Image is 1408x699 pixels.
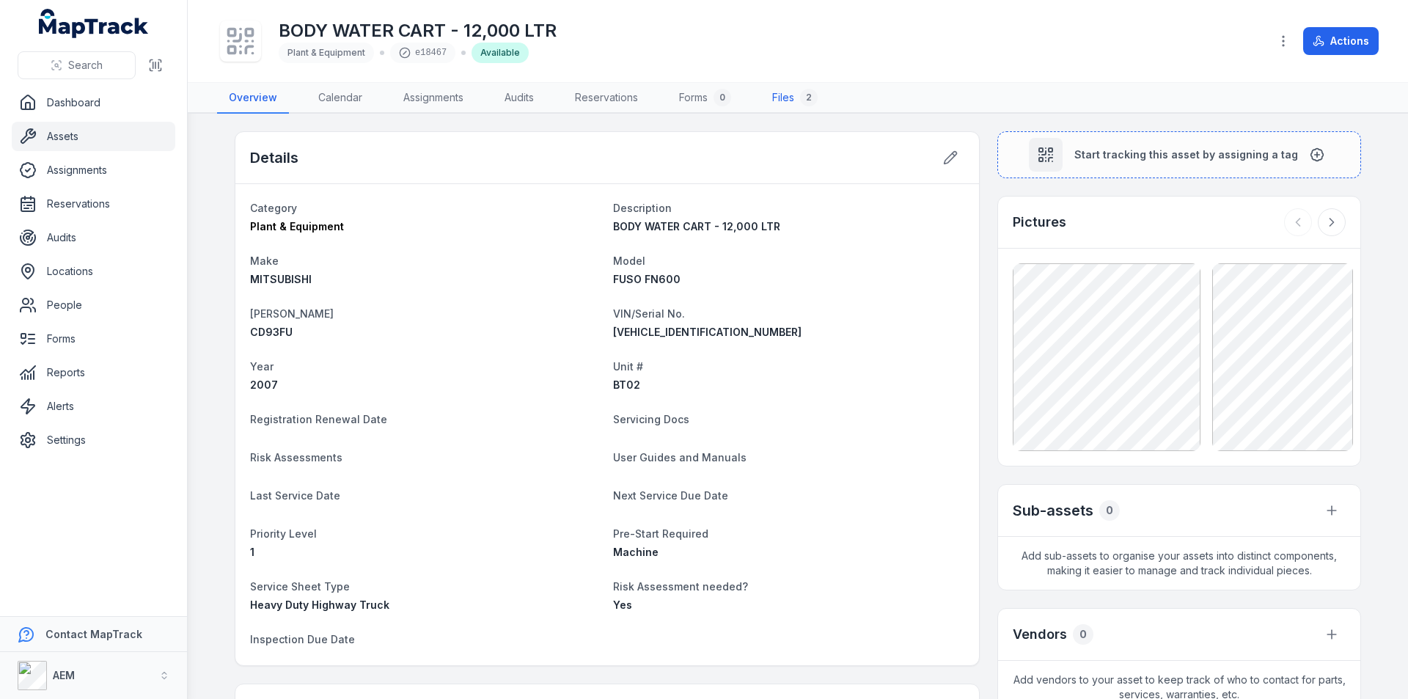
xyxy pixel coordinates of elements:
[613,360,643,373] span: Unit #
[613,378,640,391] span: BT02
[12,290,175,320] a: People
[390,43,455,63] div: e18467
[12,189,175,219] a: Reservations
[800,89,818,106] div: 2
[39,9,149,38] a: MapTrack
[1074,147,1298,162] span: Start tracking this asset by assigning a tag
[250,527,317,540] span: Priority Level
[1099,500,1120,521] div: 0
[250,580,350,593] span: Service Sheet Type
[250,451,342,464] span: Risk Assessments
[307,83,374,114] a: Calendar
[250,633,355,645] span: Inspection Due Date
[714,89,731,106] div: 0
[250,147,298,168] h2: Details
[250,413,387,425] span: Registration Renewal Date
[392,83,475,114] a: Assignments
[12,122,175,151] a: Assets
[250,360,274,373] span: Year
[12,392,175,421] a: Alerts
[12,88,175,117] a: Dashboard
[667,83,743,114] a: Forms0
[250,255,279,267] span: Make
[250,326,293,338] span: CD93FU
[613,489,728,502] span: Next Service Due Date
[1303,27,1379,55] button: Actions
[12,223,175,252] a: Audits
[998,537,1360,590] span: Add sub-assets to organise your assets into distinct components, making it easier to manage and t...
[250,599,389,611] span: Heavy Duty Highway Truck
[613,307,685,320] span: VIN/Serial No.
[493,83,546,114] a: Audits
[250,378,278,391] span: 2007
[472,43,529,63] div: Available
[12,155,175,185] a: Assignments
[12,257,175,286] a: Locations
[250,273,312,285] span: MITSUBISHI
[250,307,334,320] span: [PERSON_NAME]
[45,628,142,640] strong: Contact MapTrack
[613,580,748,593] span: Risk Assessment needed?
[563,83,650,114] a: Reservations
[760,83,829,114] a: Files2
[217,83,289,114] a: Overview
[613,202,672,214] span: Description
[997,131,1361,178] button: Start tracking this asset by assigning a tag
[287,47,365,58] span: Plant & Equipment
[613,451,747,464] span: User Guides and Manuals
[613,413,689,425] span: Servicing Docs
[613,599,632,611] span: Yes
[250,546,254,558] span: 1
[1013,624,1067,645] h3: Vendors
[12,425,175,455] a: Settings
[250,489,340,502] span: Last Service Date
[613,220,780,233] span: BODY WATER CART - 12,000 LTR
[1013,212,1066,233] h3: Pictures
[18,51,136,79] button: Search
[613,273,681,285] span: FUSO FN600
[613,527,708,540] span: Pre-Start Required
[613,546,659,558] span: Machine
[68,58,103,73] span: Search
[12,358,175,387] a: Reports
[279,19,557,43] h1: BODY WATER CART - 12,000 LTR
[1073,624,1093,645] div: 0
[53,669,75,681] strong: AEM
[1013,500,1093,521] h2: Sub-assets
[250,202,297,214] span: Category
[613,255,645,267] span: Model
[250,220,344,233] span: Plant & Equipment
[613,326,802,338] span: [VEHICLE_IDENTIFICATION_NUMBER]
[12,324,175,354] a: Forms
